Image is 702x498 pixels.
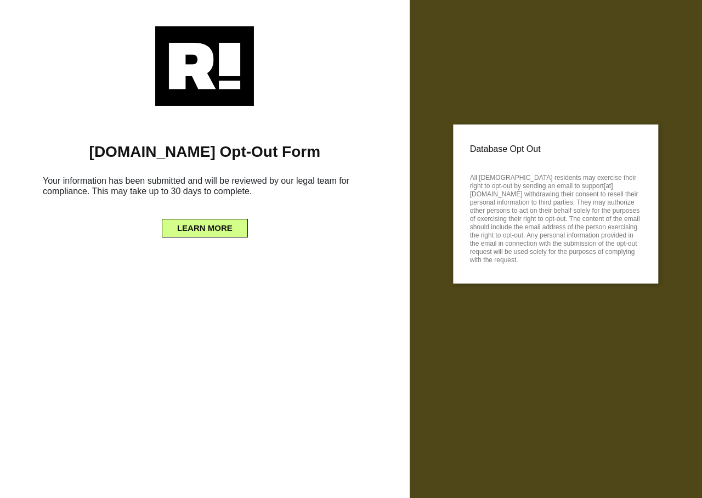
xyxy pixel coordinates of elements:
[162,219,248,237] button: LEARN MORE
[162,220,248,229] a: LEARN MORE
[16,143,393,161] h1: [DOMAIN_NAME] Opt-Out Form
[16,171,393,205] h6: Your information has been submitted and will be reviewed by our legal team for compliance. This m...
[470,141,642,157] p: Database Opt Out
[470,171,642,264] p: All [DEMOGRAPHIC_DATA] residents may exercise their right to opt-out by sending an email to suppo...
[155,26,254,106] img: Retention.com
